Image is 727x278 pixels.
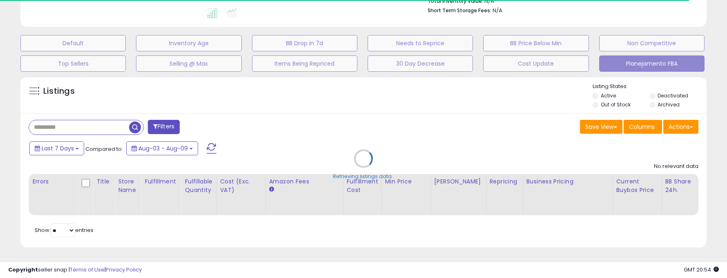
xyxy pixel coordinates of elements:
button: Default [20,35,126,51]
button: Cost Update [483,55,589,72]
button: BB Drop in 7d [252,35,357,51]
span: N/A [493,7,502,14]
button: Items Being Repriced [252,55,357,72]
button: Inventory Age [136,35,241,51]
a: Terms of Use [70,266,105,274]
button: Needs to Reprice [368,35,473,51]
div: Retrieving listings data.. [333,173,394,180]
strong: Copyright [8,266,38,274]
a: Privacy Policy [106,266,142,274]
div: seller snap | | [8,266,142,274]
button: Top Sellers [20,55,126,72]
button: Planejamento FBA [599,55,705,72]
b: Short Term Storage Fees: [428,7,491,14]
span: 2025-08-17 20:54 GMT [684,266,719,274]
button: Selling @ Max [136,55,241,72]
button: BB Price Below Min [483,35,589,51]
button: Non Competitive [599,35,705,51]
button: 30 Day Decrease [368,55,473,72]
